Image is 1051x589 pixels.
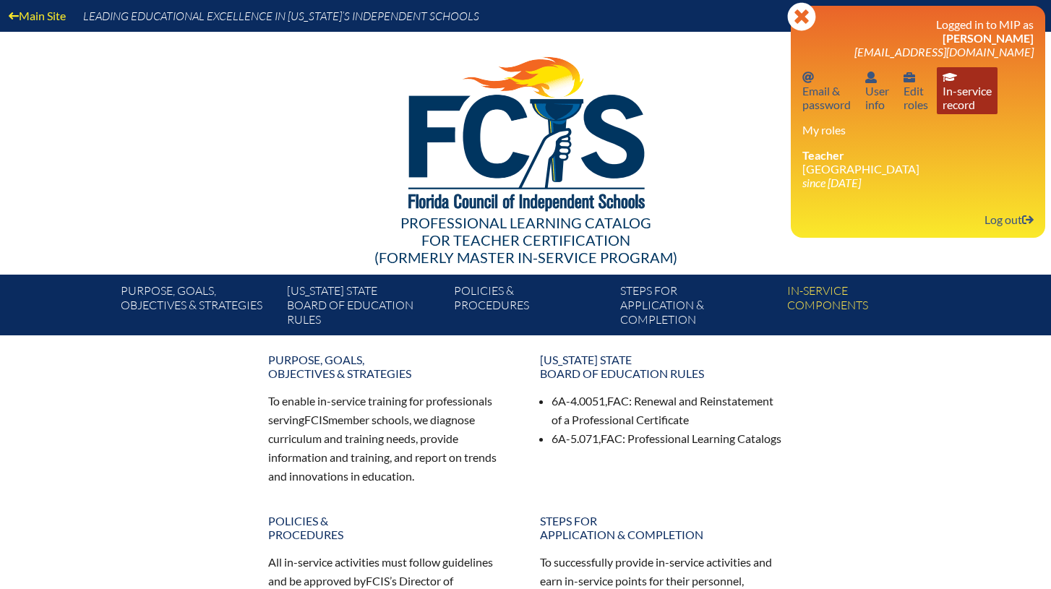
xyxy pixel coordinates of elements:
[601,431,622,445] span: FAC
[781,280,948,335] a: In-servicecomponents
[259,347,520,386] a: Purpose, goals,objectives & strategies
[979,210,1039,229] a: Log outLog out
[937,67,998,114] a: In-service recordIn-servicerecord
[115,280,281,335] a: Purpose, goals,objectives & strategies
[802,176,861,189] i: since [DATE]
[802,148,1034,189] li: [GEOGRAPHIC_DATA]
[268,392,511,485] p: To enable in-service training for professionals serving member schools, we diagnose curriculum an...
[421,231,630,249] span: for Teacher Certification
[854,45,1034,59] span: [EMAIL_ADDRESS][DOMAIN_NAME]
[281,280,447,335] a: [US_STATE] StateBoard of Education rules
[259,508,520,547] a: Policies &Procedures
[898,67,934,114] a: User infoEditroles
[552,429,783,448] li: 6A-5.071, : Professional Learning Catalogs
[448,280,614,335] a: Policies &Procedures
[943,31,1034,45] span: [PERSON_NAME]
[802,17,1034,59] h3: Logged in to MIP as
[904,72,915,83] svg: User info
[802,148,844,162] span: Teacher
[531,508,792,547] a: Steps forapplication & completion
[802,72,814,83] svg: Email password
[865,72,877,83] svg: User info
[859,67,895,114] a: User infoUserinfo
[614,280,781,335] a: Steps forapplication & completion
[943,72,957,83] svg: In-service record
[531,347,792,386] a: [US_STATE] StateBoard of Education rules
[552,392,783,429] li: 6A-4.0051, : Renewal and Reinstatement of a Professional Certificate
[797,67,857,114] a: Email passwordEmail &password
[787,2,816,31] svg: Close
[802,123,1034,137] h3: My roles
[377,32,675,229] img: FCISlogo221.eps
[366,574,390,588] span: FCIS
[304,413,328,426] span: FCIS
[1022,214,1034,225] svg: Log out
[109,214,942,266] div: Professional Learning Catalog (formerly Master In-service Program)
[607,394,629,408] span: FAC
[3,6,72,25] a: Main Site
